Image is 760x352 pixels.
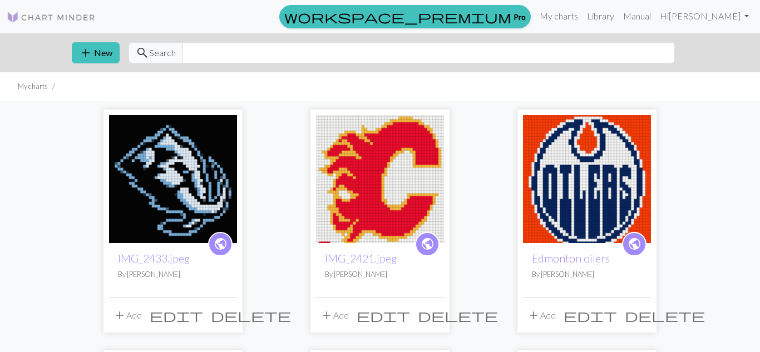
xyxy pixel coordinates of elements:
[415,232,440,256] a: public
[325,252,397,265] a: IMG_2421.jpeg
[113,308,126,323] span: add
[628,235,641,252] span: public
[150,308,203,323] span: edit
[72,42,120,63] button: New
[109,115,237,243] img: IMG_2433.jpeg
[527,308,540,323] span: add
[118,252,190,265] a: IMG_2433.jpeg
[214,233,228,255] i: public
[7,11,96,24] img: Logo
[628,233,641,255] i: public
[414,305,502,326] button: Delete
[532,252,610,265] a: Edmonton oilers
[564,308,617,323] span: edit
[316,305,353,326] button: Add
[418,308,498,323] span: delete
[279,5,531,28] a: Pro
[79,45,92,61] span: add
[523,172,651,183] a: IMG_2382.jpeg
[655,5,753,27] a: Hi[PERSON_NAME]
[535,5,583,27] a: My charts
[621,305,709,326] button: Delete
[583,5,619,27] a: Library
[619,5,655,27] a: Manual
[149,46,176,60] span: Search
[146,305,207,326] button: Edit
[150,309,203,322] i: Edit
[353,305,414,326] button: Edit
[560,305,621,326] button: Edit
[625,308,705,323] span: delete
[136,45,149,61] span: search
[208,232,233,256] a: public
[421,233,435,255] i: public
[109,172,237,183] a: IMG_2433.jpeg
[316,172,444,183] a: IMG_2421.jpeg
[523,115,651,243] img: IMG_2382.jpeg
[211,308,291,323] span: delete
[421,235,435,252] span: public
[532,269,642,280] p: By [PERSON_NAME]
[109,305,146,326] button: Add
[325,269,435,280] p: By [PERSON_NAME]
[357,309,410,322] i: Edit
[207,305,295,326] button: Delete
[320,308,333,323] span: add
[564,309,617,322] i: Edit
[622,232,647,256] a: public
[357,308,410,323] span: edit
[18,81,48,92] li: My charts
[523,305,560,326] button: Add
[316,115,444,243] img: IMG_2421.jpeg
[118,269,228,280] p: By [PERSON_NAME]
[214,235,228,252] span: public
[284,9,511,24] span: workspace_premium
